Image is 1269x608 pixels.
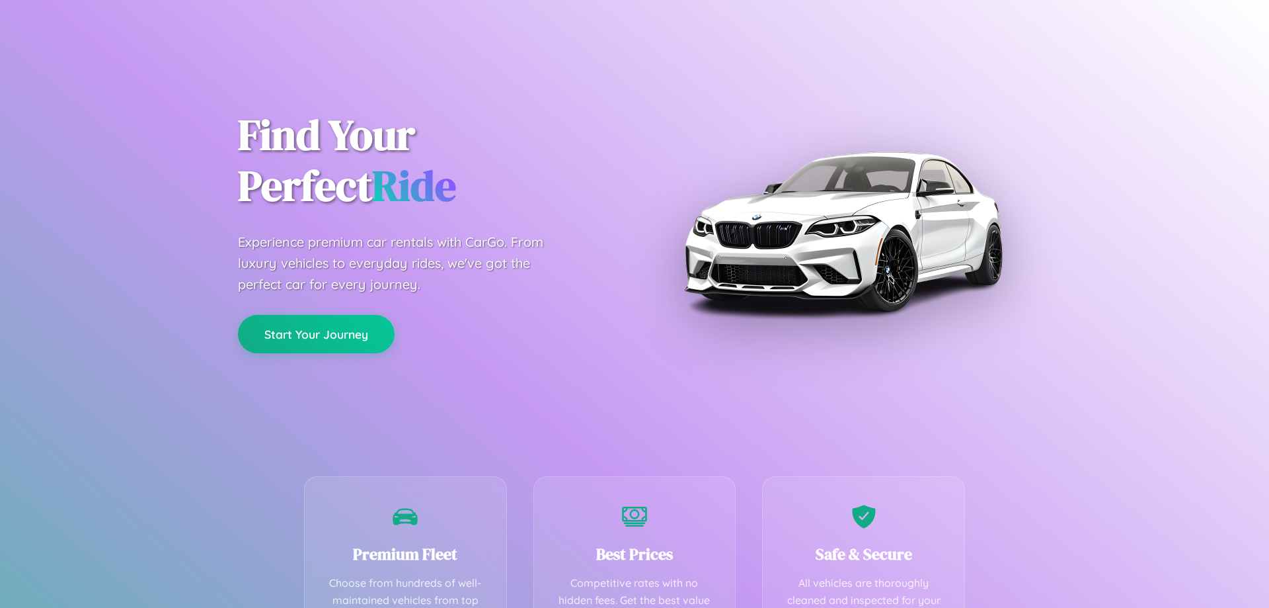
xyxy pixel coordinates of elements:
[372,157,456,214] span: Ride
[325,543,486,565] h3: Premium Fleet
[554,543,716,565] h3: Best Prices
[238,315,395,353] button: Start Your Journey
[783,543,944,565] h3: Safe & Secure
[677,66,1008,397] img: Premium BMW car rental vehicle
[238,110,615,212] h1: Find Your Perfect
[238,232,568,295] p: Experience premium car rentals with CarGo. From luxury vehicles to everyday rides, we've got the ...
